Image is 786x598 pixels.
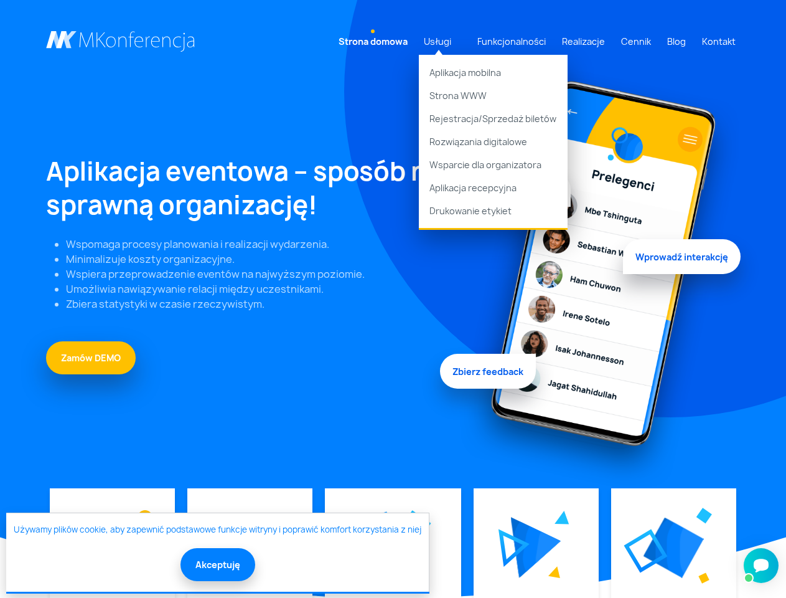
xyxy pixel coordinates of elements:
a: Aplikacja recepcyjna [419,176,568,199]
img: Graficzny element strony [511,517,561,578]
a: Rozwiązania digitalowe [419,130,568,153]
a: Funkcjonalności [472,30,551,53]
img: Graficzny element strony [460,70,741,488]
li: Umożliwia nawiązywanie relacji między uczestnikami. [66,282,445,297]
a: Wsparcie dla organizatora [419,153,568,176]
li: Zbiera statystyki w czasie rzeczywistym. [66,297,445,311]
a: Cennik [616,30,656,53]
span: Wprowadź interakcję [623,236,741,271]
button: Akceptuję [180,548,255,581]
a: Strona domowa [334,30,413,53]
img: Graficzny element strony [698,572,709,584]
img: Graficzny element strony [643,518,704,578]
a: Używamy plików cookie, aby zapewnić podstawowe funkcje witryny i poprawić komfort korzystania z niej [14,524,421,536]
img: Graficzny element strony [696,508,713,524]
a: Kontakt [697,30,741,53]
li: Wspomaga procesy planowania i realizacji wydarzenia. [66,237,445,252]
li: Wspiera przeprowadzenie eventów na najwyższym poziomie. [66,267,445,282]
a: Strona WWW [419,84,568,107]
span: Zbierz feedback [440,351,536,386]
img: Graficzny element strony [138,510,152,525]
img: Graficzny element strony [498,529,530,567]
h1: Aplikacja eventowa – sposób na sprawną organizację! [46,154,445,222]
iframe: Smartsupp widget button [744,548,779,583]
img: Graficzny element strony [554,510,569,524]
a: Drukowanie etykiet [419,199,568,229]
a: Aplikacja mobilna [419,55,568,84]
img: Graficzny element strony [406,510,431,533]
a: Realizacje [557,30,610,53]
img: Graficzny element strony [624,529,668,573]
a: Rejestracja/Sprzedaż biletów [419,107,568,130]
a: Zamów DEMO [46,341,136,374]
a: Blog [662,30,691,53]
li: Minimalizuje koszty organizacyjne. [66,252,445,267]
a: Usługi [419,30,456,53]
